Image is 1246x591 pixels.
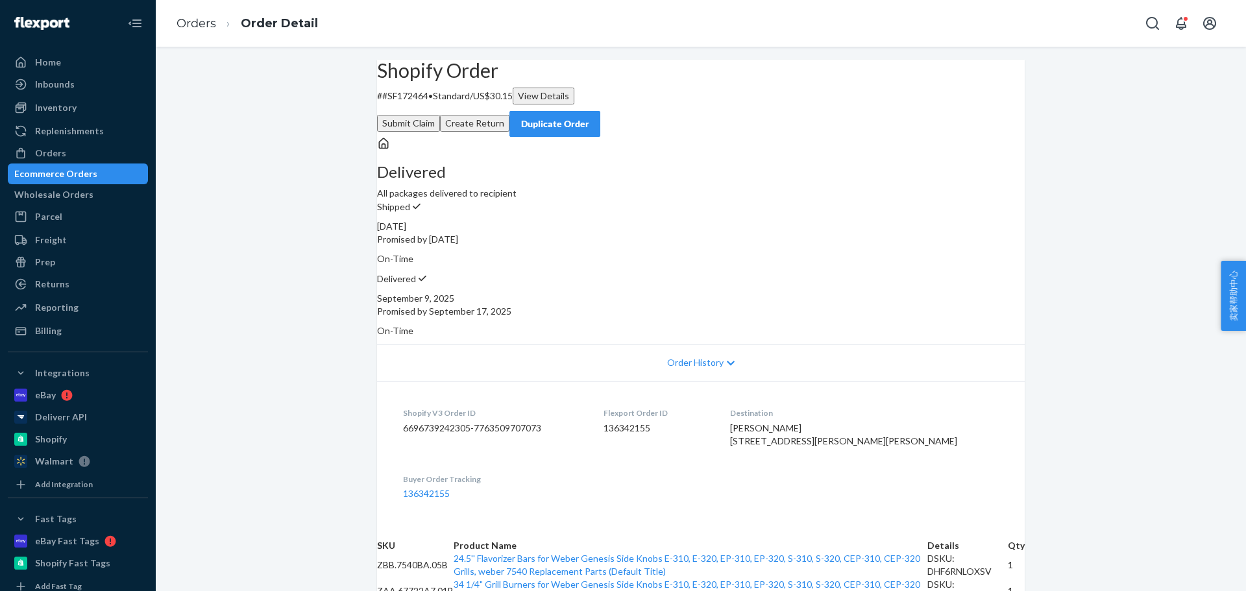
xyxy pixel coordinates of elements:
div: All packages delivered to recipient [377,163,1025,200]
div: Returns [35,278,69,291]
div: Inventory [35,101,77,114]
div: September 9, 2025 [377,292,1025,305]
div: Shopify Fast Tags [35,557,110,570]
span: Order History [667,356,724,369]
div: Replenishments [35,125,104,138]
p: Promised by September 17, 2025 [377,305,1025,318]
th: Product Name [454,539,927,552]
dd: 6696739242305-7763509707073 [403,422,583,435]
td: ZBB.7540BA.05B [377,552,454,578]
dt: Destination [730,407,999,418]
button: 卖家帮助中心 [1221,261,1246,331]
div: [DATE] [377,220,1025,233]
img: Flexport logo [14,17,69,30]
button: Open Search Box [1140,10,1166,36]
p: Shipped [377,200,1025,213]
a: Walmart [8,451,148,472]
div: Home [35,56,61,69]
div: eBay Fast Tags [35,535,99,548]
a: Prep [8,252,148,272]
dt: Buyer Order Tracking [403,474,583,485]
div: Duplicate Order [520,117,589,130]
td: 1 [1008,552,1025,578]
div: Fast Tags [35,513,77,525]
div: Orders [35,147,66,160]
button: View Details [513,88,574,104]
div: eBay [35,389,56,402]
a: Shopify [8,429,148,450]
div: Deliverr API [35,411,87,424]
div: Inbounds [35,78,75,91]
a: Orders [8,143,148,163]
a: eBay Fast Tags [8,531,148,551]
span: Standard [433,90,470,101]
a: Inventory [8,97,148,118]
h3: Delivered [377,163,1025,180]
a: 136342155 [403,488,450,499]
a: eBay [8,385,148,405]
a: Shopify Fast Tags [8,553,148,573]
button: Submit Claim [377,115,440,132]
div: DSKU: DHF6RNLOXSV [927,552,1008,578]
span: [PERSON_NAME] [STREET_ADDRESS][PERSON_NAME][PERSON_NAME] [730,422,957,446]
a: Home [8,52,148,73]
a: 24.5'' Flavorizer Bars for Weber Genesis Side Knobs E-310, E-320, EP-310, EP-320, S-310, S-320, C... [454,553,920,577]
dd: 136342155 [604,422,709,435]
h2: Shopify Order [377,60,1025,81]
th: Qty [1008,539,1025,552]
button: Integrations [8,363,148,383]
a: Deliverr API [8,407,148,428]
a: Returns [8,274,148,295]
div: Walmart [35,455,73,468]
div: Billing [35,324,62,337]
a: Wholesale Orders [8,184,148,205]
p: On-Time [377,324,1025,337]
span: • [428,90,433,101]
button: Duplicate Order [509,111,600,137]
p: On-Time [377,252,1025,265]
ol: breadcrumbs [166,5,328,43]
button: Create Return [440,115,509,132]
div: View Details [518,90,569,103]
a: Order Detail [241,16,318,30]
button: Open notifications [1168,10,1194,36]
a: Freight [8,230,148,250]
div: Ecommerce Orders [14,167,97,180]
button: Open account menu [1197,10,1223,36]
dt: Flexport Order ID [604,407,709,418]
a: Billing [8,320,148,341]
div: Wholesale Orders [14,188,93,201]
div: Add Integration [35,479,93,490]
div: Integrations [35,367,90,380]
a: Parcel [8,206,148,227]
div: Freight [35,234,67,247]
div: Prep [35,256,55,269]
th: Details [927,539,1008,552]
th: SKU [377,539,454,552]
a: Reporting [8,297,148,318]
dt: Shopify V3 Order ID [403,407,583,418]
button: Fast Tags [8,509,148,529]
a: Replenishments [8,121,148,141]
a: Inbounds [8,74,148,95]
div: Reporting [35,301,79,314]
a: Orders [177,16,216,30]
p: Promised by [DATE] [377,233,1025,246]
div: Shopify [35,433,67,446]
a: Ecommerce Orders [8,163,148,184]
p: # #SF172464 / US$30.15 [377,88,1025,104]
a: Add Integration [8,477,148,492]
div: Parcel [35,210,62,223]
button: Close Navigation [122,10,148,36]
p: Delivered [377,272,1025,285]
